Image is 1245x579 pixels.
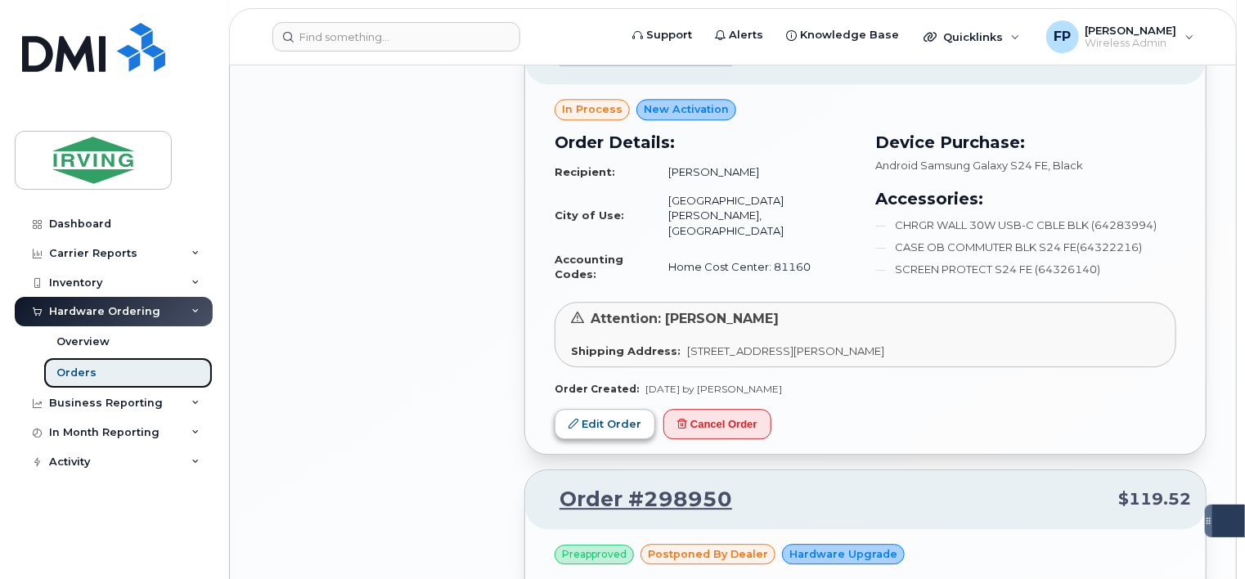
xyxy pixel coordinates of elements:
strong: Accounting Codes: [555,253,623,281]
span: , Black [1048,159,1083,172]
td: [GEOGRAPHIC_DATA][PERSON_NAME], [GEOGRAPHIC_DATA] [654,186,856,245]
span: FP [1054,27,1071,47]
h3: Order Details: [555,130,856,155]
li: CASE OB COMMUTER BLK S24 FE(64322216) [875,240,1176,255]
span: New Activation [644,101,729,117]
span: Android Samsung Galaxy S24 FE [875,159,1048,172]
span: $119.52 [1118,487,1191,511]
li: CHRGR WALL 30W USB-C CBLE BLK (64283994) [875,218,1176,233]
h3: Device Purchase: [875,130,1176,155]
strong: City of Use: [555,209,624,222]
button: Cancel Order [663,409,771,439]
div: Quicklinks [912,20,1032,53]
span: Preapproved [562,547,627,562]
strong: Order Created: [555,383,639,395]
h3: Accessories: [875,186,1176,211]
span: Alerts [729,27,763,43]
span: Knowledge Base [800,27,899,43]
span: [PERSON_NAME] [1085,24,1177,37]
span: in process [562,101,622,117]
span: Wireless Admin [1085,37,1177,50]
strong: Shipping Address: [571,344,681,357]
span: Hardware Upgrade [789,546,897,562]
li: SCREEN PROTECT S24 FE (64326140) [875,262,1176,277]
span: Support [646,27,692,43]
a: Alerts [703,19,775,52]
td: Home Cost Center: 81160 [654,245,856,289]
td: [PERSON_NAME] [654,158,856,186]
a: Knowledge Base [775,19,910,52]
span: Quicklinks [943,30,1003,43]
a: Order #298950 [540,485,732,514]
div: Francine Pineau [1035,20,1206,53]
strong: Recipient: [555,165,615,178]
span: Attention: [PERSON_NAME] [591,311,779,326]
a: Edit Order [555,409,655,439]
span: postponed by Dealer [648,546,768,562]
input: Find something... [272,22,520,52]
a: Support [621,19,703,52]
span: [STREET_ADDRESS][PERSON_NAME] [687,344,884,357]
span: [DATE] by [PERSON_NAME] [645,383,782,395]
